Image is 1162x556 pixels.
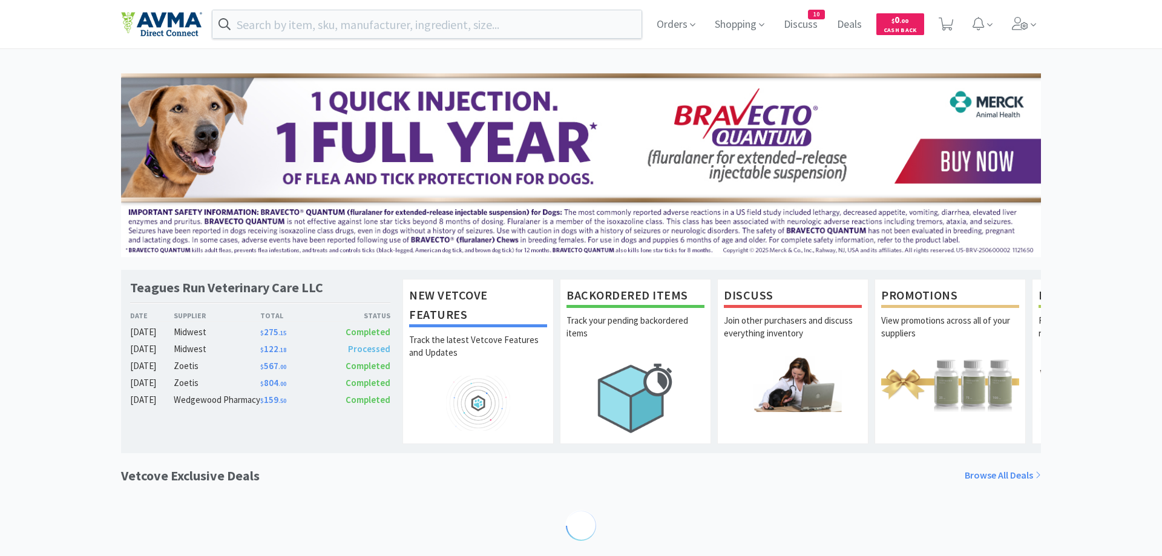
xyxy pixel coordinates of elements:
[130,376,174,390] div: [DATE]
[130,342,174,356] div: [DATE]
[346,377,390,388] span: Completed
[260,377,286,388] span: 804
[130,393,390,407] a: [DATE]Wedgewood Pharmacy$159.50Completed
[724,314,862,356] p: Join other purchasers and discuss everything inventory
[278,329,286,337] span: . 15
[174,376,260,390] div: Zoetis
[891,14,908,25] span: 0
[260,360,286,371] span: 567
[212,10,642,38] input: Search by item, sku, manufacturer, ingredient, size...
[832,19,867,30] a: Deals
[278,397,286,405] span: . 50
[174,342,260,356] div: Midwest
[260,343,286,355] span: 122
[260,363,264,371] span: $
[260,310,326,321] div: Total
[130,359,390,373] a: [DATE]Zoetis$567.00Completed
[717,279,868,443] a: DiscussJoin other purchasers and discuss everything inventory
[346,394,390,405] span: Completed
[875,279,1026,443] a: PromotionsView promotions across all of your suppliers
[130,325,390,339] a: [DATE]Midwest$275.15Completed
[130,310,174,321] div: Date
[891,17,894,25] span: $
[174,393,260,407] div: Wedgewood Pharmacy
[566,356,704,439] img: hero_backorders.png
[876,8,924,41] a: $0.00Cash Back
[174,359,260,373] div: Zoetis
[260,397,264,405] span: $
[566,314,704,356] p: Track your pending backordered items
[260,329,264,337] span: $
[560,279,711,443] a: Backordered ItemsTrack your pending backordered items
[121,11,202,37] img: e4e33dab9f054f5782a47901c742baa9_102.png
[899,17,908,25] span: . 00
[348,343,390,355] span: Processed
[121,73,1041,257] img: 3ffb5edee65b4d9ab6d7b0afa510b01f.jpg
[260,394,286,405] span: 159
[278,363,286,371] span: . 00
[881,356,1019,411] img: hero_promotions.png
[809,10,824,19] span: 10
[130,342,390,356] a: [DATE]Midwest$122.18Processed
[402,279,554,443] a: New Vetcove FeaturesTrack the latest Vetcove Features and Updates
[566,286,704,308] h1: Backordered Items
[260,380,264,388] span: $
[409,376,547,431] img: hero_feature_roadmap.png
[884,27,917,35] span: Cash Back
[121,465,260,486] h1: Vetcove Exclusive Deals
[260,326,286,338] span: 275
[278,346,286,354] span: . 18
[130,325,174,339] div: [DATE]
[130,376,390,390] a: [DATE]Zoetis$804.00Completed
[346,326,390,338] span: Completed
[965,468,1041,483] a: Browse All Deals
[130,279,323,296] h1: Teagues Run Veterinary Care LLC
[130,359,174,373] div: [DATE]
[325,310,390,321] div: Status
[409,333,547,376] p: Track the latest Vetcove Features and Updates
[779,19,822,30] a: Discuss10
[278,380,286,388] span: . 00
[130,393,174,407] div: [DATE]
[346,360,390,371] span: Completed
[724,286,862,308] h1: Discuss
[724,356,862,411] img: hero_discuss.png
[409,286,547,327] h1: New Vetcove Features
[881,314,1019,356] p: View promotions across all of your suppliers
[174,310,260,321] div: Supplier
[174,325,260,339] div: Midwest
[260,346,264,354] span: $
[881,286,1019,308] h1: Promotions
